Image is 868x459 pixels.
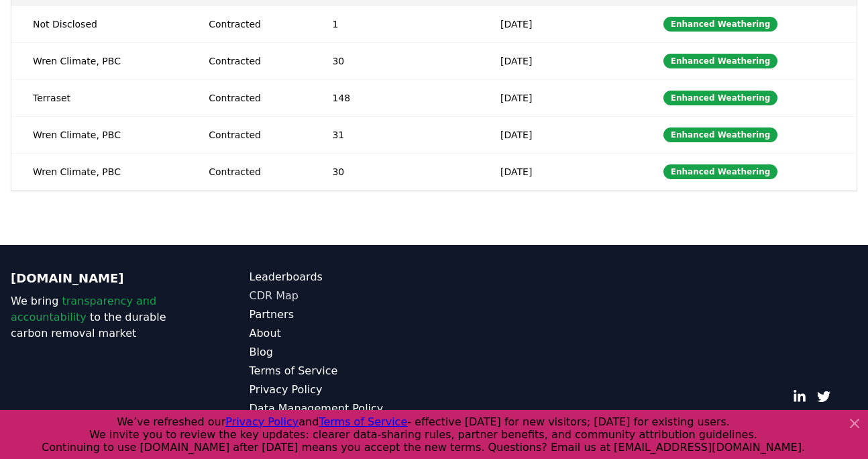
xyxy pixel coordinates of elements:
td: 30 [311,42,479,79]
a: Twitter [817,390,830,403]
td: [DATE] [479,116,642,153]
td: 30 [311,153,479,190]
a: About [250,325,435,342]
div: Contracted [209,17,300,31]
td: Wren Climate, PBC [11,153,187,190]
a: CDR Map [250,288,435,304]
td: Terraset [11,79,187,116]
p: We bring to the durable carbon removal market [11,293,196,342]
td: 1 [311,5,479,42]
td: Wren Climate, PBC [11,42,187,79]
a: Leaderboards [250,269,435,285]
div: Contracted [209,128,300,142]
td: 148 [311,79,479,116]
div: Contracted [209,54,300,68]
p: [DOMAIN_NAME] [11,269,196,288]
td: [DATE] [479,42,642,79]
a: Privacy Policy [250,382,435,398]
div: Enhanced Weathering [663,17,778,32]
a: LinkedIn [793,390,806,403]
a: Terms of Service [250,363,435,379]
div: Contracted [209,165,300,178]
td: Not Disclosed [11,5,187,42]
td: 31 [311,116,479,153]
a: Blog [250,344,435,360]
div: Enhanced Weathering [663,164,778,179]
td: [DATE] [479,5,642,42]
div: Enhanced Weathering [663,127,778,142]
a: Partners [250,307,435,323]
div: Contracted [209,91,300,105]
div: Enhanced Weathering [663,54,778,68]
td: [DATE] [479,153,642,190]
td: [DATE] [479,79,642,116]
div: Enhanced Weathering [663,91,778,105]
td: Wren Climate, PBC [11,116,187,153]
span: transparency and accountability [11,295,156,323]
a: Data Management Policy [250,401,435,417]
